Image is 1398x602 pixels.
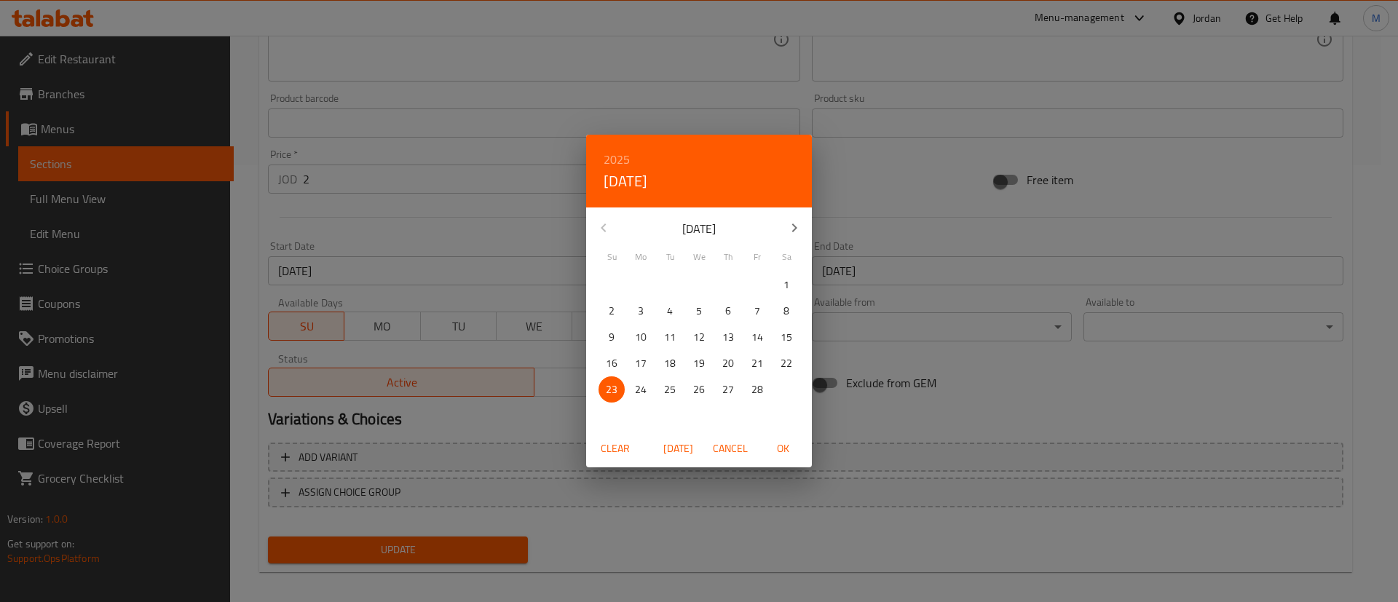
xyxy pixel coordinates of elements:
button: 3 [628,298,654,324]
p: 14 [751,328,763,346]
p: 10 [635,328,647,346]
span: Su [599,250,625,264]
button: 19 [686,350,712,376]
p: 26 [693,381,705,399]
p: 20 [722,355,734,373]
span: Mo [628,250,654,264]
button: 21 [744,350,770,376]
p: 25 [664,381,676,399]
span: Tu [657,250,683,264]
button: 25 [657,376,683,403]
p: 21 [751,355,763,373]
button: 24 [628,376,654,403]
button: 7 [744,298,770,324]
button: 6 [715,298,741,324]
p: 1 [783,276,789,294]
button: 11 [657,324,683,350]
span: Clear [598,440,633,458]
p: 12 [693,328,705,346]
button: 14 [744,324,770,350]
p: 23 [606,381,617,399]
button: 2025 [604,149,630,170]
button: 9 [599,324,625,350]
span: Cancel [713,440,748,458]
span: OK [765,440,800,458]
p: [DATE] [621,220,777,237]
button: Clear [592,435,639,462]
button: 16 [599,350,625,376]
button: 10 [628,324,654,350]
p: 18 [664,355,676,373]
button: 4 [657,298,683,324]
p: 2 [609,302,615,320]
p: 16 [606,355,617,373]
button: 22 [773,350,799,376]
span: [DATE] [660,440,695,458]
button: 13 [715,324,741,350]
button: 20 [715,350,741,376]
button: 18 [657,350,683,376]
p: 15 [781,328,792,346]
button: 27 [715,376,741,403]
p: 17 [635,355,647,373]
button: 1 [773,272,799,298]
p: 24 [635,381,647,399]
span: Sa [773,250,799,264]
span: Th [715,250,741,264]
button: 8 [773,298,799,324]
p: 7 [754,302,760,320]
button: [DATE] [604,170,647,193]
span: We [686,250,712,264]
p: 19 [693,355,705,373]
button: [DATE] [655,435,701,462]
button: 26 [686,376,712,403]
p: 13 [722,328,734,346]
p: 4 [667,302,673,320]
p: 27 [722,381,734,399]
p: 3 [638,302,644,320]
p: 8 [783,302,789,320]
button: 15 [773,324,799,350]
button: 12 [686,324,712,350]
button: 23 [599,376,625,403]
button: 28 [744,376,770,403]
p: 22 [781,355,792,373]
button: 5 [686,298,712,324]
button: Cancel [707,435,754,462]
p: 28 [751,381,763,399]
button: OK [759,435,806,462]
span: Fr [744,250,770,264]
button: 17 [628,350,654,376]
p: 6 [725,302,731,320]
button: 2 [599,298,625,324]
p: 9 [609,328,615,346]
p: 5 [696,302,702,320]
p: 11 [664,328,676,346]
